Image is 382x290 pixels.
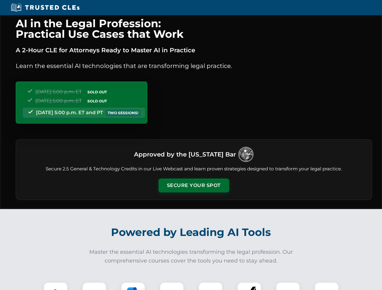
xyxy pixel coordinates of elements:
p: Learn the essential AI technologies that are transforming legal practice. [16,61,372,71]
p: A 2-Hour CLE for Attorneys Ready to Master AI in Practice [16,45,372,55]
img: Logo [238,147,253,162]
p: Master the essential AI technologies transforming the legal profession. Our comprehensive courses... [85,248,297,265]
h1: AI in the Legal Profession: Practical Use Cases that Work [16,18,372,39]
p: Secure 2.5 General & Technology Credits in our Live Webcast and learn proven strategies designed ... [23,166,364,172]
h3: Approved by the [US_STATE] Bar [134,149,236,160]
span: SOLD OUT [85,98,109,104]
button: Secure Your Spot [158,179,229,192]
h2: Powered by Leading AI Tools [24,222,359,243]
span: [DATE] 5:00 p.m. ET [35,89,82,95]
span: [DATE] 5:00 p.m. ET [35,98,82,104]
span: SOLD OUT [85,89,109,95]
img: Trusted CLEs [9,3,81,12]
